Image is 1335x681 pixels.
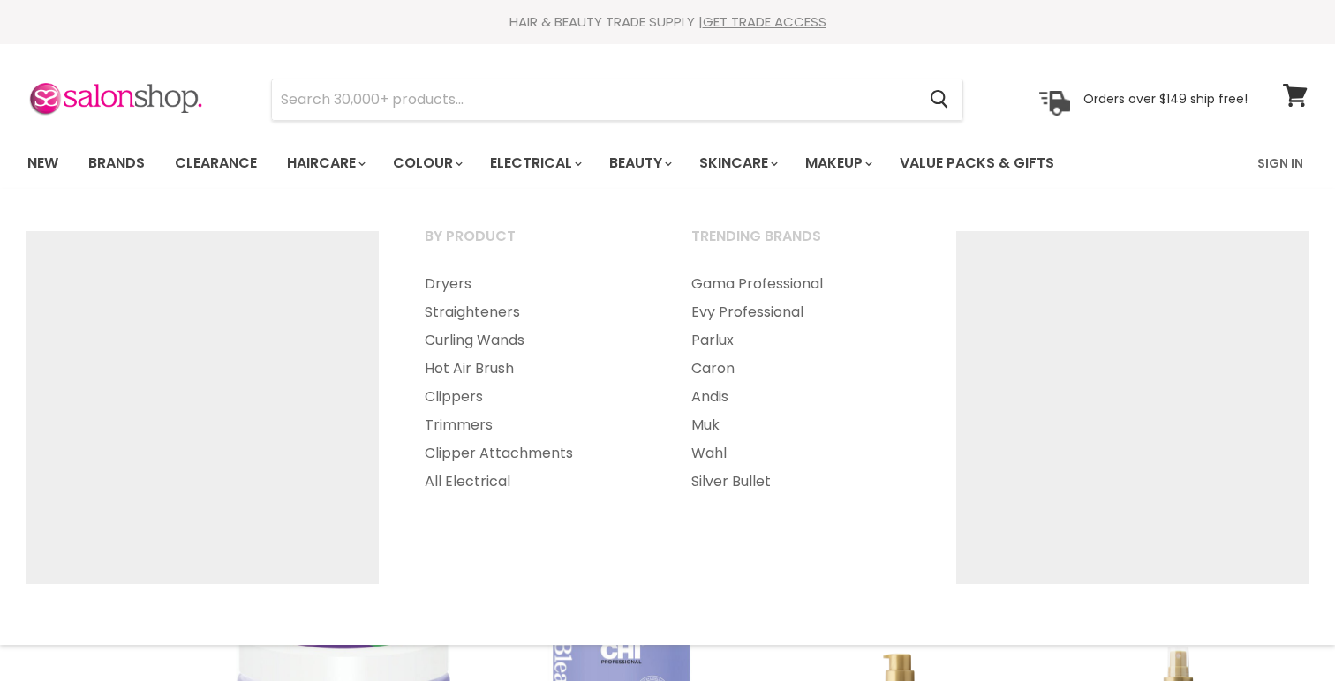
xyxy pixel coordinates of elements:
[14,138,1158,189] ul: Main menu
[274,145,376,182] a: Haircare
[403,439,666,468] a: Clipper Attachments
[669,468,932,496] a: Silver Bullet
[1083,91,1248,107] p: Orders over $149 ship free!
[403,298,666,326] a: Straighteners
[1247,598,1317,663] iframe: Gorgias live chat messenger
[669,439,932,468] a: Wahl
[403,326,666,355] a: Curling Wands
[669,383,932,411] a: Andis
[14,145,72,182] a: New
[271,79,963,121] form: Product
[403,222,666,266] a: By Product
[596,145,683,182] a: Beauty
[5,13,1330,31] div: HAIR & BEAUTY TRADE SUPPLY |
[403,383,666,411] a: Clippers
[75,145,158,182] a: Brands
[669,326,932,355] a: Parlux
[886,145,1067,182] a: Value Packs & Gifts
[380,145,473,182] a: Colour
[403,411,666,439] a: Trimmers
[792,145,883,182] a: Makeup
[669,411,932,439] a: Muk
[669,222,932,266] a: Trending Brands
[272,79,916,120] input: Search
[403,270,666,496] ul: Main menu
[1247,145,1314,182] a: Sign In
[5,138,1330,189] nav: Main
[669,270,932,496] ul: Main menu
[703,12,826,31] a: GET TRADE ACCESS
[669,270,932,298] a: Gama Professional
[686,145,788,182] a: Skincare
[669,298,932,326] a: Evy Professional
[669,355,932,383] a: Caron
[403,355,666,383] a: Hot Air Brush
[403,270,666,298] a: Dryers
[477,145,592,182] a: Electrical
[403,468,666,496] a: All Electrical
[916,79,962,120] button: Search
[162,145,270,182] a: Clearance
